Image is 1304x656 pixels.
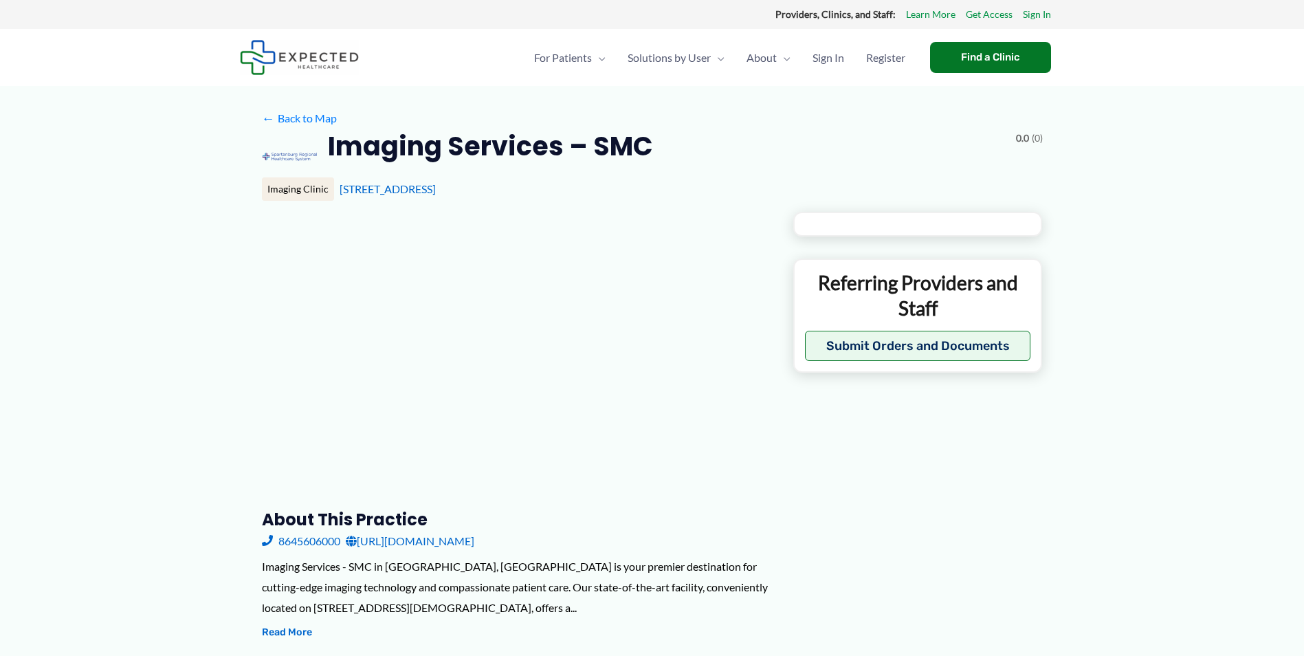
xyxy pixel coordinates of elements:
span: (0) [1032,129,1043,147]
img: Expected Healthcare Logo - side, dark font, small [240,40,359,75]
a: Find a Clinic [930,42,1051,73]
button: Submit Orders and Documents [805,331,1031,361]
h3: About this practice [262,509,771,530]
h2: Imaging Services – SMC [328,129,653,163]
a: Learn More [906,6,955,23]
span: Register [866,34,905,82]
span: Sign In [813,34,844,82]
a: For PatientsMenu Toggle [523,34,617,82]
span: About [747,34,777,82]
a: AboutMenu Toggle [736,34,802,82]
span: Menu Toggle [711,34,725,82]
span: For Patients [534,34,592,82]
a: ←Back to Map [262,108,337,129]
a: Sign In [802,34,855,82]
nav: Primary Site Navigation [523,34,916,82]
a: Register [855,34,916,82]
span: Solutions by User [628,34,711,82]
a: Sign In [1023,6,1051,23]
span: Menu Toggle [777,34,791,82]
span: ← [262,111,275,124]
div: Imaging Services - SMC in [GEOGRAPHIC_DATA], [GEOGRAPHIC_DATA] is your premier destination for cu... [262,556,771,617]
strong: Providers, Clinics, and Staff: [775,8,896,20]
button: Read More [262,624,312,641]
a: Get Access [966,6,1013,23]
a: [URL][DOMAIN_NAME] [346,531,474,551]
span: 0.0 [1016,129,1029,147]
span: Menu Toggle [592,34,606,82]
a: [STREET_ADDRESS] [340,182,436,195]
div: Imaging Clinic [262,177,334,201]
a: 8645606000 [262,531,340,551]
p: Referring Providers and Staff [805,270,1031,320]
a: Solutions by UserMenu Toggle [617,34,736,82]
